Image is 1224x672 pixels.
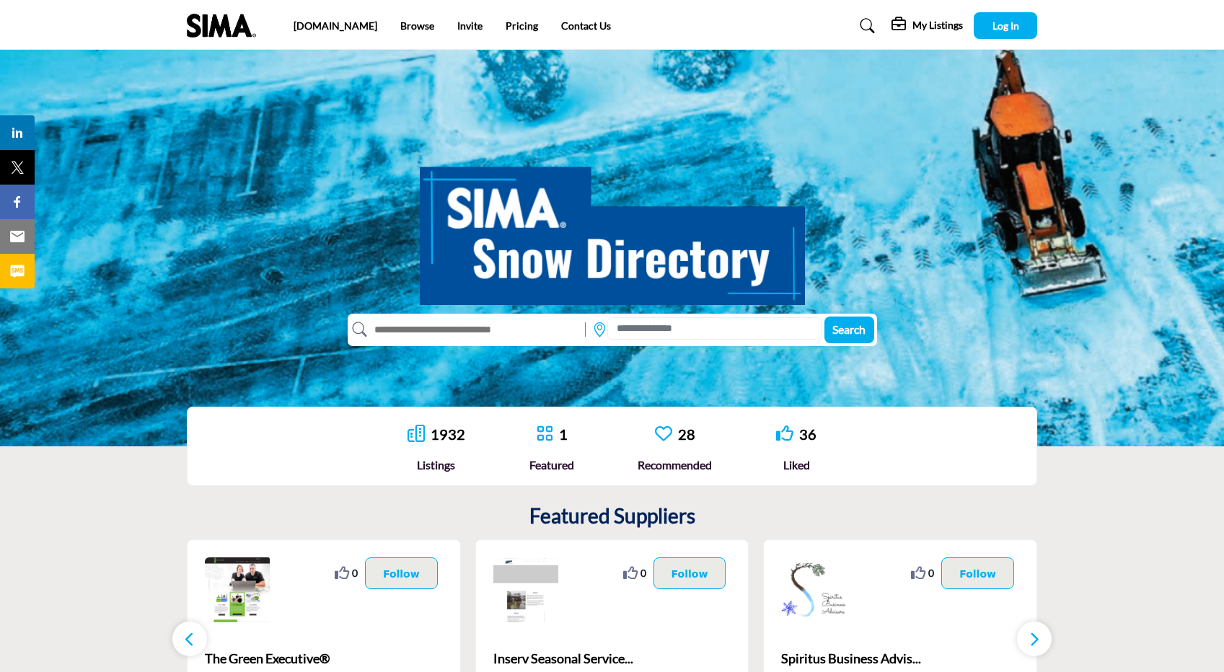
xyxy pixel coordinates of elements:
[672,565,708,581] p: Follow
[529,504,695,529] h2: Featured Suppliers
[187,14,263,37] img: Site Logo
[383,565,420,581] p: Follow
[640,565,646,580] span: 0
[799,425,816,443] a: 36
[781,557,846,622] img: Spiritus Business Advisors, LLC
[352,565,358,580] span: 0
[992,19,1019,32] span: Log In
[457,19,483,32] a: Invite
[655,425,672,444] a: Go to Recommended
[205,649,443,668] span: The Green Executive®
[824,317,874,343] button: Search
[420,151,805,305] img: SIMA Snow Directory
[493,649,731,668] span: Inserv Seasonal Service...
[559,425,568,443] a: 1
[493,557,558,622] img: Inserv Seasonal Services
[431,425,465,443] a: 1932
[776,456,816,474] div: Liked
[365,557,438,589] button: Follow
[294,19,377,32] a: [DOMAIN_NAME]
[529,456,574,474] div: Featured
[678,425,695,443] a: 28
[974,12,1037,39] button: Log In
[653,557,726,589] button: Follow
[400,19,434,32] a: Browse
[959,565,996,581] p: Follow
[941,557,1014,589] button: Follow
[205,557,270,622] img: The Green Executive®
[846,14,884,37] a: Search
[638,456,712,474] div: Recommended
[506,19,538,32] a: Pricing
[536,425,553,444] a: Go to Featured
[581,319,589,340] img: Rectangle%203585.svg
[832,322,866,336] span: Search
[912,19,963,32] h5: My Listings
[561,19,611,32] a: Contact Us
[408,456,465,474] div: Listings
[776,425,793,442] i: Go to Liked
[928,565,934,580] span: 0
[891,17,963,35] div: My Listings
[781,649,1019,668] span: Spiritus Business Advis...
